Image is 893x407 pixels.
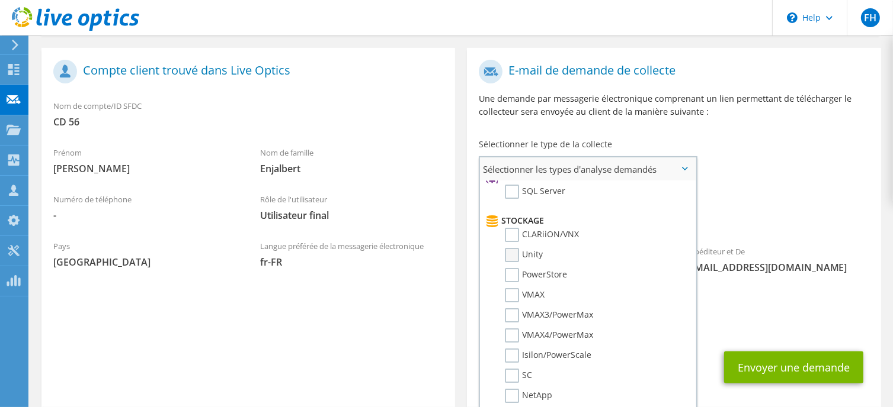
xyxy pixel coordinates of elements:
[41,140,248,181] div: Prénom
[505,185,565,199] label: SQL Server
[41,234,248,274] div: Pays
[480,157,696,181] span: Sélectionner les types d'analyse demandés
[787,12,798,23] svg: \n
[53,115,443,128] span: CD 56
[248,140,455,181] div: Nom de famille
[53,209,236,222] span: -
[41,187,248,228] div: Numéro de téléphone
[479,92,869,118] p: Une demande par messagerie électronique comprenant un lien permettant de télécharger le collecteu...
[505,288,545,302] label: VMAX
[505,348,591,363] label: Isilon/PowerScale
[53,162,236,175] span: [PERSON_NAME]
[505,389,552,403] label: NetApp
[467,299,881,340] div: CC et Répondre à
[505,308,593,322] label: VMAX3/PowerMax
[686,261,869,274] span: [EMAIL_ADDRESS][DOMAIN_NAME]
[505,228,579,242] label: CLARiiON/VNX
[505,328,593,343] label: VMAX4/PowerMax
[505,268,567,282] label: PowerStore
[479,138,612,150] label: Sélectionner le type de la collecte
[505,248,543,262] label: Unity
[483,214,690,228] li: Stockage
[41,93,455,134] div: Nom de compte/ID SFDC
[53,256,236,269] span: [GEOGRAPHIC_DATA]
[674,239,881,280] div: Expéditeur et De
[467,186,881,233] div: Collectes demandées
[248,187,455,228] div: Rôle de l'utilisateur
[260,256,443,269] span: fr-FR
[724,351,863,383] button: Envoyer une demande
[260,209,443,222] span: Utilisateur final
[260,162,443,175] span: Enjalbert
[248,234,455,274] div: Langue préférée de la messagerie électronique
[861,8,880,27] span: FH
[53,60,437,83] h1: Compte client trouvé dans Live Optics
[505,369,532,383] label: SC
[467,239,674,293] div: Vers
[479,60,863,83] h1: E-mail de demande de collecte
